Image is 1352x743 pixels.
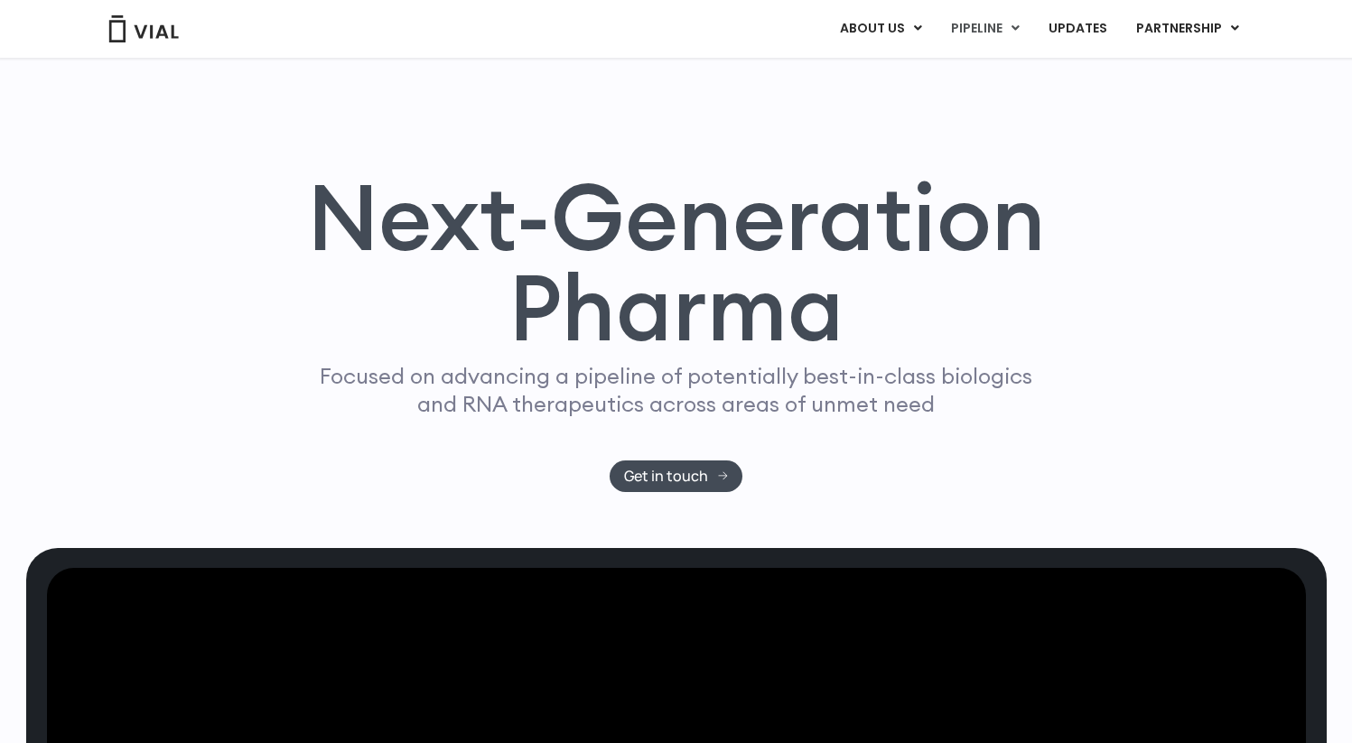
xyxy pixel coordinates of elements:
[312,362,1040,418] p: Focused on advancing a pipeline of potentially best-in-class biologics and RNA therapeutics acros...
[107,15,180,42] img: Vial Logo
[1122,14,1254,44] a: PARTNERSHIPMenu Toggle
[610,460,742,492] a: Get in touch
[937,14,1033,44] a: PIPELINEMenu Toggle
[285,172,1068,354] h1: Next-Generation Pharma
[825,14,936,44] a: ABOUT USMenu Toggle
[1034,14,1121,44] a: UPDATES
[624,469,708,483] span: Get in touch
